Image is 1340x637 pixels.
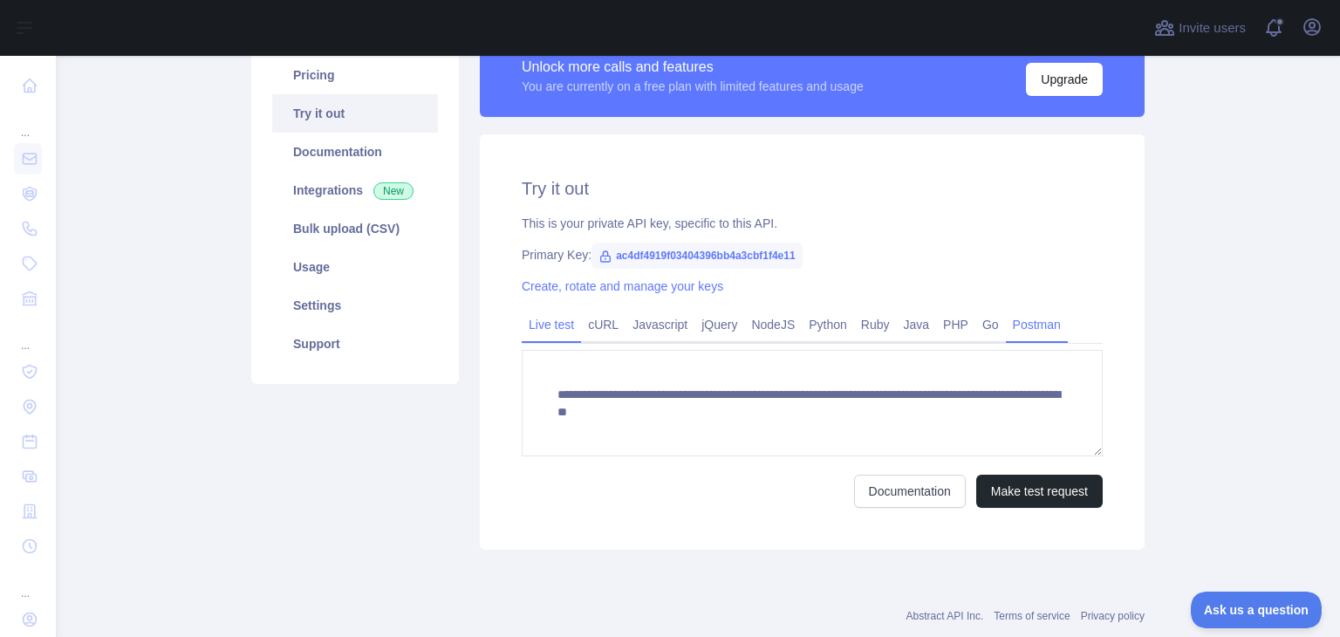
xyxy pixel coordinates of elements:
[272,56,438,94] a: Pricing
[1081,610,1145,622] a: Privacy policy
[1191,592,1323,628] iframe: Toggle Customer Support
[522,215,1103,232] div: This is your private API key, specific to this API.
[854,311,897,339] a: Ruby
[272,209,438,248] a: Bulk upload (CSV)
[14,318,42,353] div: ...
[522,311,581,339] a: Live test
[581,311,626,339] a: cURL
[373,182,414,200] span: New
[522,279,723,293] a: Create, rotate and manage your keys
[522,246,1103,264] div: Primary Key:
[906,610,984,622] a: Abstract API Inc.
[897,311,937,339] a: Java
[694,311,744,339] a: jQuery
[272,94,438,133] a: Try it out
[272,248,438,286] a: Usage
[976,475,1103,508] button: Make test request
[272,133,438,171] a: Documentation
[975,311,1006,339] a: Go
[1179,18,1246,38] span: Invite users
[936,311,975,339] a: PHP
[1026,63,1103,96] button: Upgrade
[994,610,1070,622] a: Terms of service
[14,565,42,600] div: ...
[626,311,694,339] a: Javascript
[744,311,802,339] a: NodeJS
[1151,14,1249,42] button: Invite users
[522,57,864,78] div: Unlock more calls and features
[802,311,854,339] a: Python
[272,171,438,209] a: Integrations New
[591,243,802,269] span: ac4df4919f03404396bb4a3cbf1f4e11
[854,475,966,508] a: Documentation
[272,286,438,325] a: Settings
[522,176,1103,201] h2: Try it out
[1006,311,1068,339] a: Postman
[522,78,864,95] div: You are currently on a free plan with limited features and usage
[14,105,42,140] div: ...
[272,325,438,363] a: Support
